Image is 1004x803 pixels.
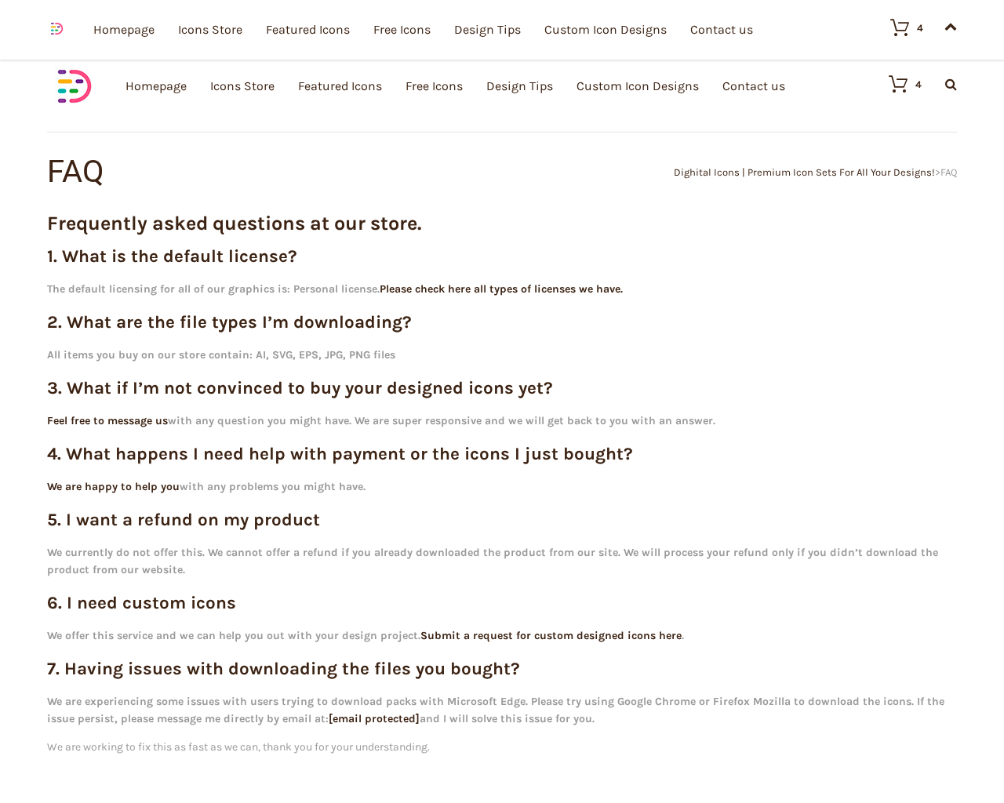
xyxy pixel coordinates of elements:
strong: All items you buy on our store contain: AI, SVG, EPS, JPG, PNG files [47,348,395,362]
strong: We currently do not offer this. We cannot offer a refund if you already downloaded the product fr... [47,546,938,576]
strong: with any question you might have. We are super responsive and we will get back to you with an ans... [47,414,715,427]
a: Submit a request for custom designed icons here [420,629,682,642]
h2: 5. I want a refund on my product [47,511,957,529]
h2: 7. Having issues with downloading the files you bought? [47,660,957,678]
a: [email protected] [329,712,420,725]
h2: 3. What if I’m not convinced to buy your designed icons yet? [47,380,957,397]
h2: 4. What happens I need help with payment or the icons I just bought? [47,445,957,463]
strong: We offer this service and we can help you out with your design project. . [47,629,684,642]
span: FAQ [940,166,957,178]
a: We are happy to help you [47,480,180,493]
h2: 6. I need custom icons [47,594,957,612]
a: Feel free to message us [47,414,168,427]
a: Please check here all types of licenses we have. [380,282,623,296]
div: 4 [917,23,923,33]
div: > [502,167,957,177]
h2: 2. What are the file types I’m downloading? [47,314,957,331]
p: We are working to fix this as fast as we can, thank you for your understanding. [47,739,957,756]
a: Dighital Icons | Premium Icon Sets For All Your Designs! [674,166,935,178]
strong: with any problems you might have. [47,480,366,493]
a: 4 [875,18,923,37]
h1: FAQ [47,156,502,187]
a: 4 [873,74,922,93]
strong: The default licensing for all of our graphics is: Personal license. [47,282,623,296]
strong: We are experiencing some issues with users trying to download packs with Microsoft Edge. Please t... [47,695,944,725]
div: 4 [915,79,922,89]
h2: 1. What is the default license? [47,248,957,265]
h1: Frequently asked questions at our store. [47,215,957,232]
